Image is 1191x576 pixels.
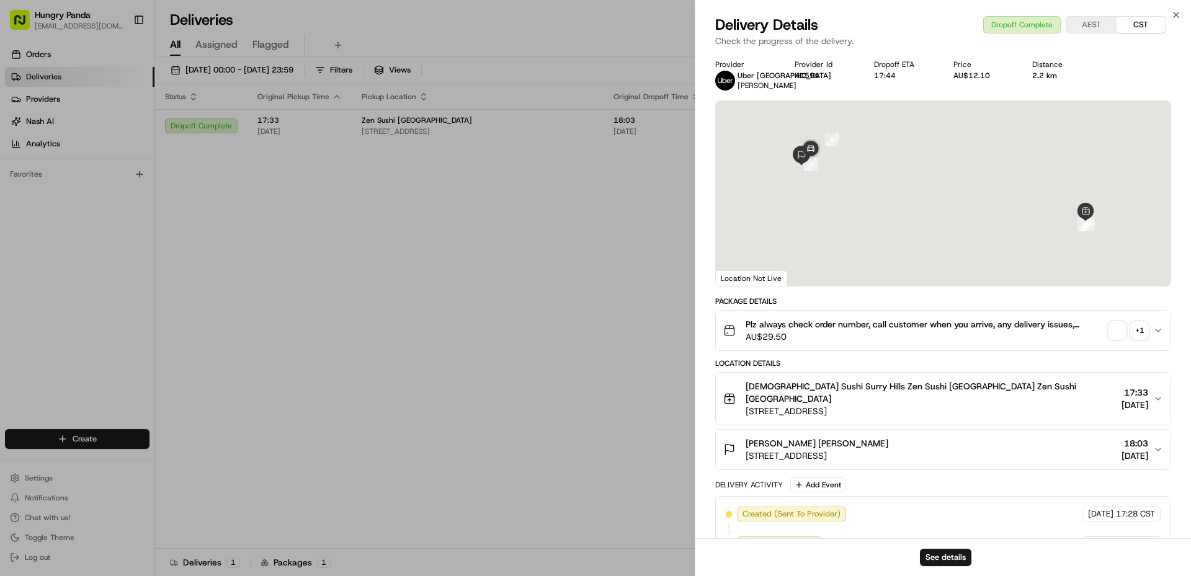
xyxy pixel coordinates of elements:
[715,296,1171,306] div: Package Details
[105,278,115,288] div: 💻
[743,508,841,520] span: Created (Sent To Provider)
[211,122,226,137] button: Start new chat
[117,277,199,290] span: API Documentation
[715,35,1171,47] p: Check the progress of the delivery.
[100,272,204,295] a: 💻API Documentation
[874,71,934,81] div: 17:44
[1032,60,1092,69] div: Distance
[920,549,971,566] button: See details
[795,60,854,69] div: Provider Id
[953,71,1013,81] div: AU$12.10
[746,380,1117,405] span: [DEMOGRAPHIC_DATA] Sushi Surry Hills Zen Sushi [GEOGRAPHIC_DATA] Zen Sushi [GEOGRAPHIC_DATA]
[1122,437,1148,450] span: 18:03
[715,358,1171,368] div: Location Details
[716,311,1171,350] button: Plz always check order number, call customer when you arrive, any delivery issues, Contact WhatsA...
[1116,17,1166,33] button: CST
[32,80,205,93] input: Clear
[12,161,83,171] div: Past conversations
[110,192,139,202] span: 8月19日
[804,157,818,171] div: 7
[1032,71,1092,81] div: 2.2 km
[7,272,100,295] a: 📗Knowledge Base
[746,437,888,450] span: [PERSON_NAME] [PERSON_NAME]
[12,118,35,141] img: 1736555255976-a54dd68f-1ca7-489b-9aae-adbdc363a1c4
[953,60,1013,69] div: Price
[738,81,796,91] span: [PERSON_NAME]
[1077,218,1091,231] div: 4
[123,308,150,317] span: Pylon
[746,405,1117,417] span: [STREET_ADDRESS]
[12,180,32,200] img: Bea Lacdao
[1122,386,1148,399] span: 17:33
[795,71,819,81] button: 4C591
[12,12,37,37] img: Nash
[746,318,1104,330] span: Plz always check order number, call customer when you arrive, any delivery issues, Contact WhatsA...
[716,270,787,286] div: Location Not Live
[1122,399,1148,411] span: [DATE]
[87,307,150,317] a: Powered byPylon
[715,480,783,490] div: Delivery Activity
[715,15,818,35] span: Delivery Details
[716,430,1171,469] button: [PERSON_NAME] [PERSON_NAME][STREET_ADDRESS]18:03[DATE]
[1088,508,1113,520] span: [DATE]
[1108,322,1148,339] button: +1
[738,71,831,81] span: Uber [GEOGRAPHIC_DATA]
[790,477,845,492] button: Add Event
[25,193,35,203] img: 1736555255976-a54dd68f-1ca7-489b-9aae-adbdc363a1c4
[48,226,77,236] span: 8月15日
[26,118,48,141] img: 1753817452368-0c19585d-7be3-40d9-9a41-2dc781b3d1eb
[715,71,735,91] img: uber-new-logo.jpeg
[1081,218,1095,231] div: 3
[56,131,171,141] div: We're available if you need us!
[1122,450,1148,462] span: [DATE]
[716,373,1171,425] button: [DEMOGRAPHIC_DATA] Sushi Surry Hills Zen Sushi [GEOGRAPHIC_DATA] Zen Sushi [GEOGRAPHIC_DATA][STRE...
[25,277,95,290] span: Knowledge Base
[12,50,226,69] p: Welcome 👋
[192,159,226,174] button: See all
[103,192,107,202] span: •
[1066,17,1116,33] button: AEST
[12,278,22,288] div: 📗
[874,60,934,69] div: Dropoff ETA
[1116,508,1155,520] span: 17:28 CST
[825,133,839,146] div: 6
[38,192,100,202] span: [PERSON_NAME]
[1131,322,1148,339] div: + 1
[715,60,775,69] div: Provider
[746,450,888,462] span: [STREET_ADDRESS]
[746,330,1104,343] span: AU$29.50
[41,226,45,236] span: •
[56,118,203,131] div: Start new chat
